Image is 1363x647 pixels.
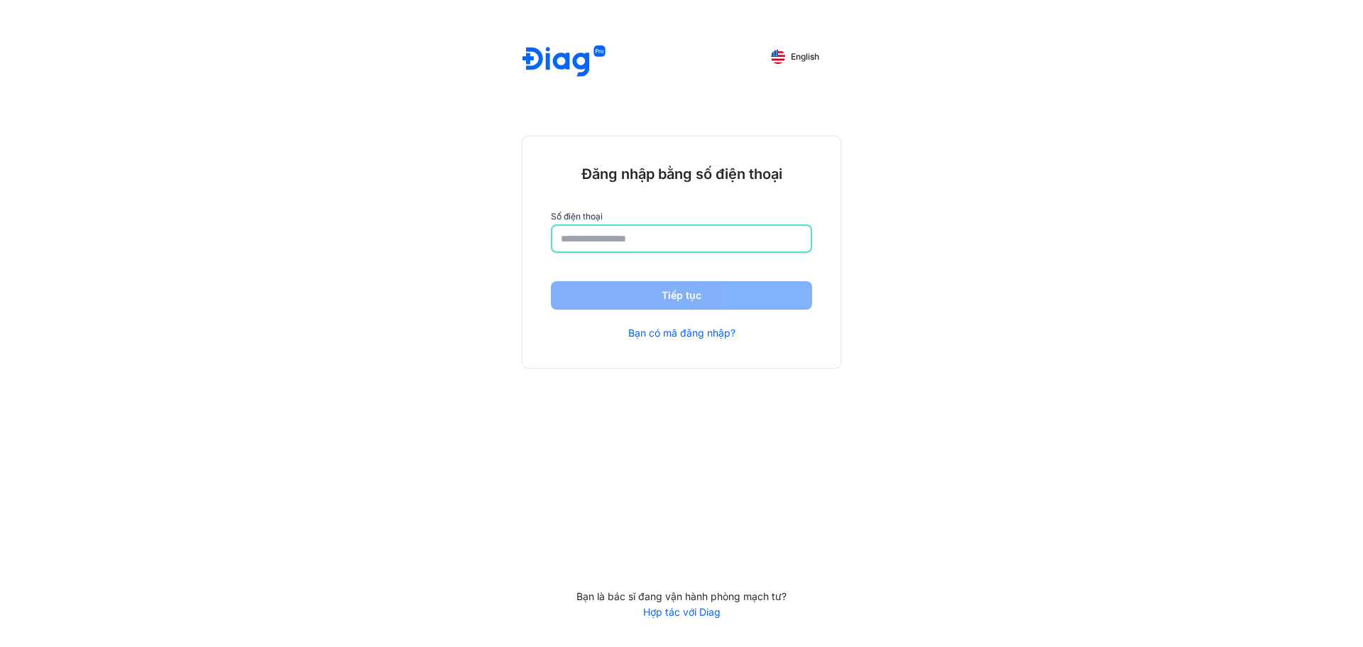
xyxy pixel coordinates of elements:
[522,606,841,619] a: Hợp tác với Diag
[771,50,785,64] img: English
[761,45,829,68] button: English
[791,52,819,62] span: English
[522,590,841,603] div: Bạn là bác sĩ đang vận hành phòng mạch tư?
[551,212,812,222] label: Số điện thoại
[628,327,735,339] a: Bạn có mã đăng nhập?
[522,45,606,79] img: logo
[551,281,812,310] button: Tiếp tục
[551,165,812,183] div: Đăng nhập bằng số điện thoại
